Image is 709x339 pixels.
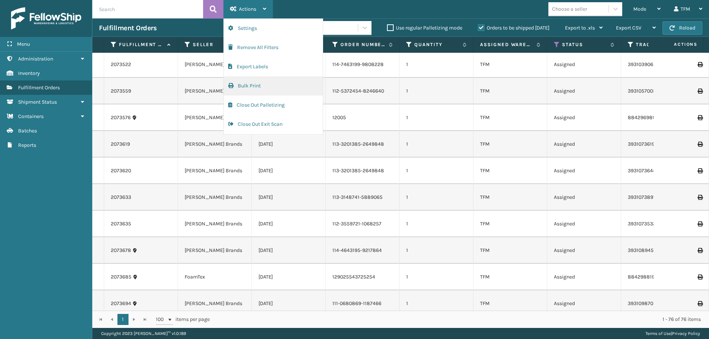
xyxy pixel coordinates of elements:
button: Close Out Palletizing [224,96,323,115]
span: Containers [18,113,44,120]
td: 112-5372454-8246640 [326,78,400,104]
td: FoamTex [178,264,252,290]
td: 1 [400,211,473,237]
td: [PERSON_NAME] Brands [178,237,252,264]
td: TFM [473,78,547,104]
a: 393107364480 [628,167,662,174]
label: Status [562,41,607,48]
label: Tracking Number [636,41,681,48]
a: 393107389782 [628,194,662,200]
td: [DATE] [252,131,326,158]
td: [PERSON_NAME] Brands [178,158,252,184]
td: [DATE] [252,237,326,264]
td: 1 [400,158,473,184]
span: Batches [18,128,37,134]
span: Export CSV [616,25,641,31]
a: 2073685 [111,273,131,281]
td: [PERSON_NAME] Brands [178,104,252,131]
td: Assigned [547,158,621,184]
td: Assigned [547,51,621,78]
span: Menu [17,41,30,47]
span: Actions [239,6,256,12]
button: Remove All Filters [224,38,323,57]
label: Fulfillment Order Id [119,41,164,48]
span: Fulfillment Orders [18,84,60,91]
a: 393108945709 [628,247,662,253]
td: Assigned [547,184,621,211]
td: 112-3559721-1068257 [326,211,400,237]
span: items per page [156,314,210,325]
div: | [645,328,700,339]
i: Print Label [698,301,702,306]
span: Export to .xls [565,25,595,31]
h3: Fulfillment Orders [99,24,157,32]
a: Privacy Policy [672,331,700,336]
td: TFM [473,290,547,317]
td: TFM [473,104,547,131]
td: 1 [400,51,473,78]
label: Assigned Warehouse [480,41,533,48]
label: Seller [193,41,237,48]
span: 100 [156,316,167,323]
span: Shipment Status [18,99,57,105]
td: TFM [473,51,547,78]
p: Copyright 2023 [PERSON_NAME]™ v 1.0.189 [101,328,186,339]
td: Assigned [547,237,621,264]
td: 113-3148741-5889065 [326,184,400,211]
td: [DATE] [252,290,326,317]
button: Close Out Exit Scan [224,115,323,134]
td: [DATE] [252,264,326,290]
i: Print Label [698,195,702,200]
td: Assigned [547,264,621,290]
span: Reports [18,142,36,148]
td: 114-7463199-9808228 [326,51,400,78]
td: Assigned [547,131,621,158]
td: TFM [473,158,547,184]
i: Print Label [698,248,702,253]
td: 114-4643195-9217864 [326,237,400,264]
button: Export Labels [224,57,323,76]
i: Print Label [698,168,702,173]
a: 393103906835 [628,61,662,68]
td: Assigned [547,211,621,237]
td: [PERSON_NAME] Brands [178,78,252,104]
td: 1 [400,131,473,158]
td: 1 [400,264,473,290]
a: 1 [117,314,129,325]
a: 2073522 [111,61,131,68]
i: Print Label [698,115,702,120]
td: 129025543725254 [326,264,400,290]
td: [DATE] [252,211,326,237]
img: logo [11,7,81,30]
span: Actions [651,38,702,51]
a: 393107361996 [628,141,661,147]
button: Reload [662,21,702,35]
td: TFM [473,131,547,158]
span: Administration [18,56,53,62]
td: [PERSON_NAME] Brands [178,131,252,158]
td: 1 [400,237,473,264]
td: [PERSON_NAME] Brands [178,290,252,317]
td: 1 [400,104,473,131]
a: 393107353244 [628,221,662,227]
td: 113-3201385-2649848 [326,131,400,158]
button: Bulk Print [224,76,323,96]
a: Terms of Use [645,331,671,336]
a: 2073559 [111,87,131,95]
td: TFM [473,184,547,211]
div: 1 - 76 of 76 items [220,316,701,323]
i: Print Label [698,221,702,226]
td: 12005 [326,104,400,131]
a: 2073635 [111,220,131,228]
td: [PERSON_NAME] Brands [178,51,252,78]
label: Quantity [414,41,459,48]
td: 111-0680869-1187466 [326,290,400,317]
a: 2073694 [111,300,131,307]
td: Assigned [547,104,621,131]
i: Print Label [698,89,702,94]
span: Mode [633,6,646,12]
td: 113-3201385-2649848 [326,158,400,184]
i: Print Label [698,274,702,280]
a: 393109870346 [628,300,662,307]
td: TFM [473,264,547,290]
